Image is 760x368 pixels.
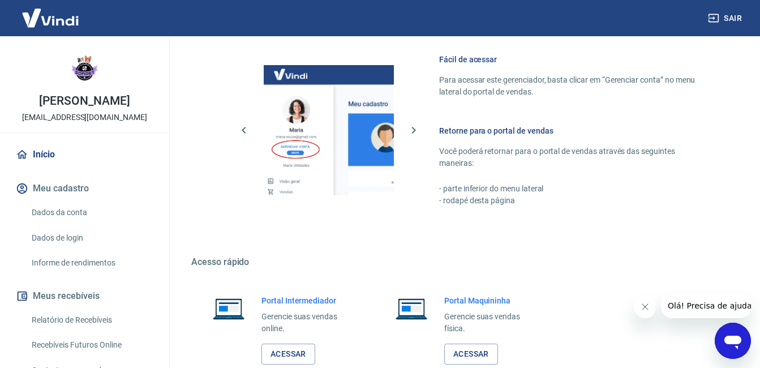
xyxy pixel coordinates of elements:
[439,195,706,207] p: - rodapé desta página
[634,296,656,318] iframe: Fechar mensagem
[39,95,130,107] p: [PERSON_NAME]
[715,323,751,359] iframe: Botão para abrir a janela de mensagens
[439,183,706,195] p: - parte inferior do menu lateral
[27,309,156,332] a: Relatório de Recebíveis
[27,251,156,275] a: Informe de rendimentos
[261,344,315,365] a: Acessar
[439,54,706,65] h6: Fácil de acessar
[444,344,498,365] a: Acessar
[27,333,156,357] a: Recebíveis Futuros Online
[439,74,706,98] p: Para acessar este gerenciador, basta clicar em “Gerenciar conta” no menu lateral do portal de ven...
[439,146,706,169] p: Você poderá retornar para o portal de vendas através das seguintes maneiras:
[439,125,706,136] h6: Retorne para o portal de vendas
[444,295,536,306] h6: Portal Maquininha
[205,295,252,322] img: Imagem de um notebook aberto
[14,284,156,309] button: Meus recebíveis
[706,8,746,29] button: Sair
[261,295,354,306] h6: Portal Intermediador
[14,142,156,167] a: Início
[661,293,751,318] iframe: Mensagem da empresa
[7,8,95,17] span: Olá! Precisa de ajuda?
[444,311,536,335] p: Gerencie suas vendas física.
[22,112,147,123] p: [EMAIL_ADDRESS][DOMAIN_NAME]
[191,256,733,268] h5: Acesso rápido
[62,45,108,91] img: e3727277-d80f-4bdf-8ca9-f3fa038d2d1c.jpeg
[264,65,394,195] img: Imagem da dashboard mostrando o botão de gerenciar conta na sidebar no lado esquerdo
[14,176,156,201] button: Meu cadastro
[14,1,87,35] img: Vindi
[27,226,156,250] a: Dados de login
[261,311,354,335] p: Gerencie suas vendas online.
[27,201,156,224] a: Dados da conta
[388,295,435,322] img: Imagem de um notebook aberto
